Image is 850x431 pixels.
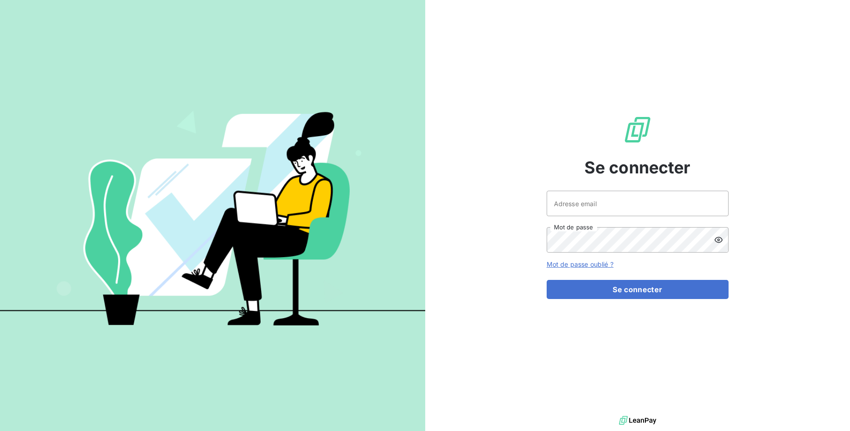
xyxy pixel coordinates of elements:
[547,280,729,299] button: Se connecter
[547,260,614,268] a: Mot de passe oublié ?
[619,414,656,427] img: logo
[547,191,729,216] input: placeholder
[584,155,691,180] span: Se connecter
[623,115,652,144] img: Logo LeanPay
